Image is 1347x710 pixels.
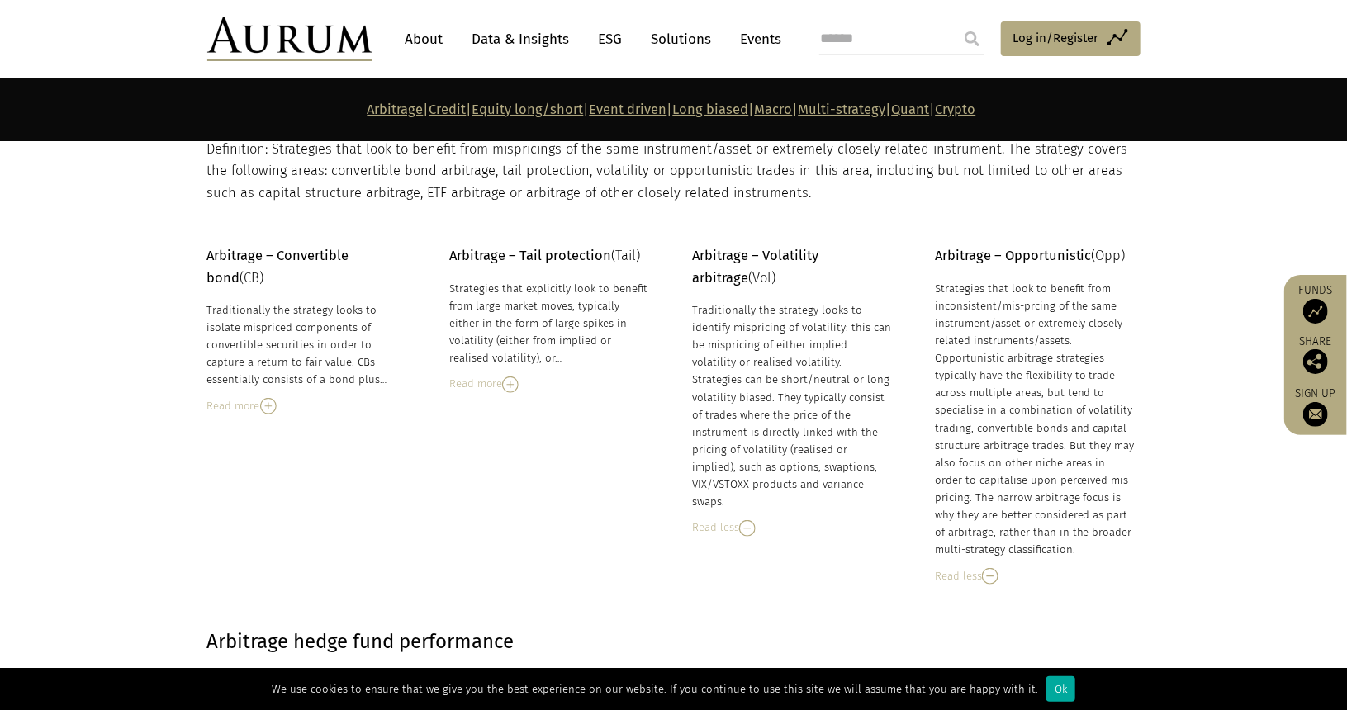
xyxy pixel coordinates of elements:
[739,520,756,537] img: Read Less
[692,248,818,285] strong: Arbitrage – Volatility arbitrage
[1046,676,1075,702] div: Ok
[755,102,793,117] a: Macro
[892,102,930,117] a: Quant
[368,102,424,117] a: Arbitrage
[733,24,782,54] a: Events
[1292,386,1339,427] a: Sign up
[692,518,894,537] div: Read less
[449,280,651,367] div: Strategies that explicitly look to benefit from large market moves, typically either in the form ...
[692,301,894,511] div: Traditionally the strategy looks to identify mispricing of volatility: this can be mispricing of ...
[207,248,349,285] strong: Arbitrage – Convertible bond
[207,248,349,285] span: (CB)
[207,17,372,61] img: Aurum
[590,102,667,117] a: Event driven
[464,24,578,54] a: Data & Insights
[1292,283,1339,324] a: Funds
[207,139,1136,204] p: Definition: Strategies that look to benefit from mispricings of the same instrument/asset or extr...
[1303,402,1328,427] img: Sign up to our newsletter
[502,376,519,393] img: Read More
[472,102,584,117] a: Equity long/short
[692,245,894,289] p: (Vol)
[1013,28,1099,48] span: Log in/Register
[207,630,515,653] strong: Arbitrage hedge fund performance
[397,24,452,54] a: About
[260,398,277,414] img: Read More
[935,567,1136,585] div: Read less
[368,102,976,117] strong: | | | | | | | |
[673,102,749,117] a: Long biased
[429,102,467,117] a: Credit
[449,248,611,263] strong: Arbitrage – Tail protection
[1303,299,1328,324] img: Access Funds
[935,248,1092,263] strong: Arbitrage – Opportunistic
[449,375,651,393] div: Read more
[590,24,631,54] a: ESG
[935,280,1136,559] div: Strategies that look to benefit from inconsistent/mis-prcing of the same instrument/asset or extr...
[982,568,998,585] img: Read Less
[935,245,1136,267] p: (Opp)
[207,301,409,389] div: Traditionally the strategy looks to isolate mispriced components of convertible securities in ord...
[1001,21,1141,56] a: Log in/Register
[643,24,720,54] a: Solutions
[936,102,976,117] a: Crypto
[1303,349,1328,374] img: Share this post
[449,248,640,263] span: (Tail)
[799,102,886,117] a: Multi-strategy
[207,397,409,415] div: Read more
[956,22,989,55] input: Submit
[1292,336,1339,374] div: Share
